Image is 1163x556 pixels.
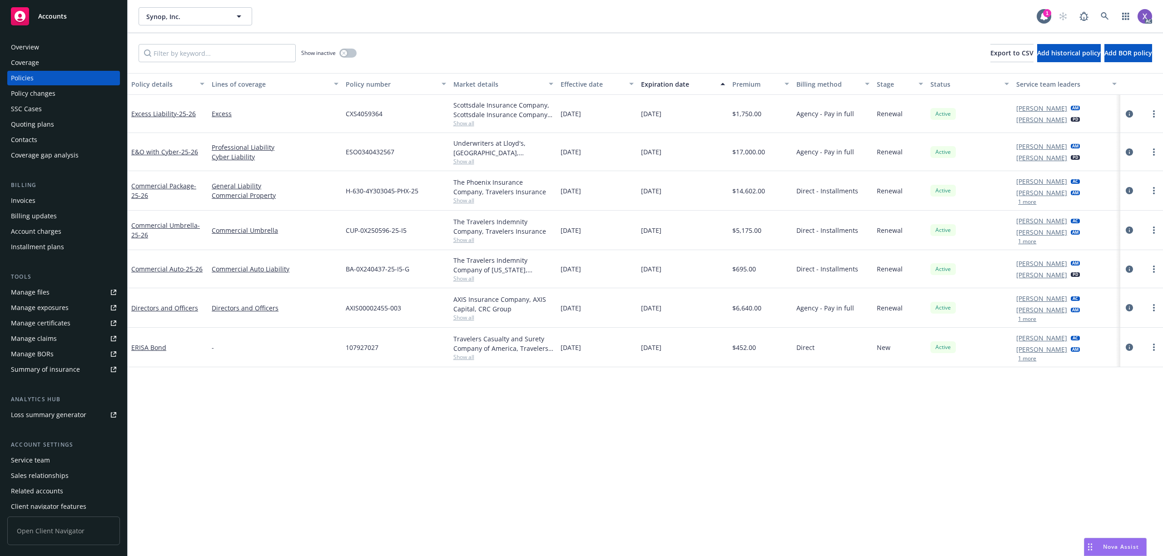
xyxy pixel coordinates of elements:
span: $6,640.00 [732,303,761,313]
div: Loss summary generator [11,408,86,422]
a: Billing updates [7,209,120,223]
span: Show all [453,314,553,321]
a: Manage files [7,285,120,300]
span: $14,602.00 [732,186,765,196]
a: Commercial Umbrella [131,221,200,239]
span: Renewal [877,226,903,235]
div: The Phoenix Insurance Company, Travelers Insurance [453,177,553,197]
span: ESO0340432567 [346,147,394,157]
span: [DATE] [641,186,661,196]
div: Quoting plans [11,117,54,132]
span: Active [934,110,952,118]
a: Commercial Auto [131,265,203,273]
span: - 25-26 [179,148,198,156]
a: circleInformation [1124,302,1135,313]
a: circleInformation [1124,185,1135,196]
button: Add BOR policy [1104,44,1152,62]
span: Active [934,187,952,195]
a: [PERSON_NAME] [1016,103,1067,113]
a: Accounts [7,4,120,29]
a: [PERSON_NAME] [1016,115,1067,124]
a: Service team [7,453,120,467]
div: Client navigator features [11,499,86,514]
div: Service team [11,453,50,467]
span: [DATE] [641,109,661,118]
a: Commercial Property [212,191,338,200]
div: Account settings [7,440,120,449]
button: Expiration date [637,73,729,95]
span: [DATE] [561,303,581,313]
span: Direct - Installments [796,226,858,235]
a: [PERSON_NAME] [1016,333,1067,343]
span: Active [934,265,952,273]
a: more [1148,147,1159,157]
div: Manage certificates [11,316,70,330]
a: Coverage [7,55,120,70]
span: Renewal [877,109,903,118]
span: [DATE] [641,303,661,313]
a: Excess Liability [131,109,196,118]
div: Overview [11,40,39,54]
a: more [1148,264,1159,275]
a: circleInformation [1124,264,1135,275]
div: Related accounts [11,484,63,498]
span: Active [934,343,952,351]
span: [DATE] [561,186,581,196]
button: 1 more [1018,356,1036,361]
a: Quoting plans [7,117,120,132]
span: - 25-26 [131,182,196,200]
span: Agency - Pay in full [796,147,854,157]
span: Direct [796,343,815,352]
a: Commercial Package [131,182,196,200]
button: Effective date [557,73,637,95]
span: Agency - Pay in full [796,109,854,118]
button: 1 more [1018,316,1036,322]
a: Installment plans [7,240,120,254]
a: Search [1096,7,1114,25]
span: Active [934,226,952,234]
a: Cyber Liability [212,152,338,162]
a: more [1148,225,1159,236]
div: The Travelers Indemnity Company of [US_STATE], Travelers Insurance [453,256,553,275]
img: photo [1138,9,1152,24]
span: Synop, Inc. [146,12,225,21]
div: Sales relationships [11,468,69,483]
div: Lines of coverage [212,79,328,89]
span: Show all [453,119,553,127]
div: Coverage [11,55,39,70]
span: Nova Assist [1103,543,1139,551]
button: Stage [873,73,927,95]
a: Account charges [7,224,120,239]
div: Manage BORs [11,347,54,361]
button: Billing method [793,73,873,95]
a: circleInformation [1124,342,1135,353]
a: Policies [7,71,120,85]
span: Show inactive [301,49,336,57]
div: Drag to move [1084,538,1096,556]
div: Invoices [11,193,35,208]
button: 1 more [1018,199,1036,205]
span: Show all [453,157,553,165]
a: more [1148,302,1159,313]
button: Market details [450,73,557,95]
a: [PERSON_NAME] [1016,227,1067,237]
button: 1 more [1018,239,1036,244]
button: Policy details [128,73,208,95]
a: Commercial Auto Liability [212,264,338,274]
a: Professional Liability [212,143,338,152]
a: Start snowing [1054,7,1072,25]
span: [DATE] [561,264,581,274]
span: New [877,343,890,352]
div: Analytics hub [7,395,120,404]
span: Direct - Installments [796,186,858,196]
div: Premium [732,79,780,89]
span: CXS4059364 [346,109,383,118]
div: Underwriters at Lloyd's, [GEOGRAPHIC_DATA], [PERSON_NAME] of London, CFC Underwriting, CRC Group [453,138,553,157]
span: Show all [453,197,553,204]
button: Policy number [342,73,449,95]
span: [DATE] [641,264,661,274]
a: circleInformation [1124,225,1135,236]
div: Installment plans [11,240,64,254]
span: - [212,343,214,352]
span: $5,175.00 [732,226,761,235]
